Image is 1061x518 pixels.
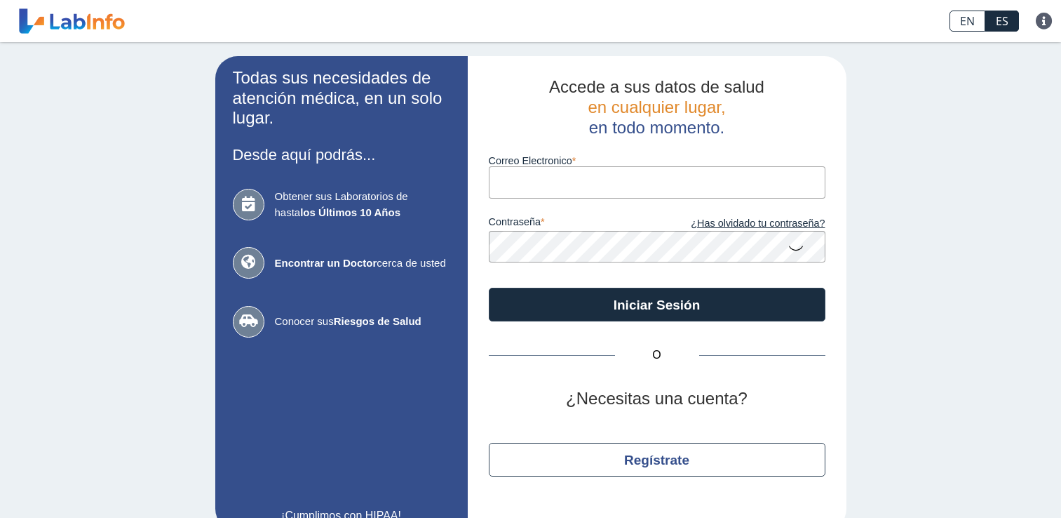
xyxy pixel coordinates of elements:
span: O [615,347,699,364]
b: Riesgos de Salud [334,315,421,327]
span: Conocer sus [275,314,450,330]
b: los Últimos 10 Años [300,206,400,218]
a: EN [950,11,985,32]
label: contraseña [489,216,657,232]
button: Iniciar Sesión [489,288,825,321]
a: ¿Has olvidado tu contraseña? [657,216,825,232]
label: Correo Electronico [489,155,825,166]
span: en cualquier lugar, [588,98,725,117]
h2: ¿Necesitas una cuenta? [489,389,825,409]
b: Encontrar un Doctor [275,257,377,269]
span: Obtener sus Laboratorios de hasta [275,189,450,220]
span: cerca de usted [275,255,450,272]
span: Accede a sus datos de salud [549,77,764,96]
a: ES [985,11,1019,32]
h3: Desde aquí podrás... [233,146,450,164]
button: Regístrate [489,443,825,477]
h2: Todas sus necesidades de atención médica, en un solo lugar. [233,68,450,128]
span: en todo momento. [589,118,724,137]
